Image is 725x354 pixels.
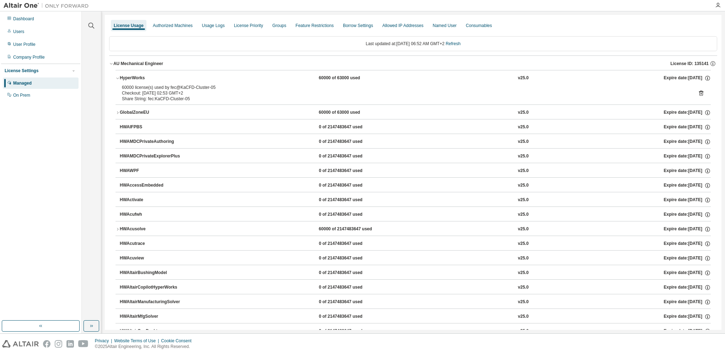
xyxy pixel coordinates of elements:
[664,139,711,145] div: Expire date: [DATE]
[518,270,528,276] div: v25.0
[95,338,114,344] div: Privacy
[13,16,34,22] div: Dashboard
[120,124,184,130] div: HWAIFPBS
[120,241,184,247] div: HWAcutrace
[664,299,711,305] div: Expire date: [DATE]
[319,313,383,320] div: 0 of 2147483647 used
[518,109,528,116] div: v25.0
[78,340,88,348] img: youtube.svg
[518,182,528,189] div: v25.0
[120,328,184,334] div: HWAltairOneDesktop
[5,68,38,74] div: License Settings
[116,221,711,237] button: HWAcusolve60000 of 2147483647 usedv25.0Expire date:[DATE]
[13,29,24,34] div: Users
[664,284,711,291] div: Expire date: [DATE]
[518,284,528,291] div: v25.0
[120,251,711,266] button: HWAcuview0 of 2147483647 usedv25.0Expire date:[DATE]
[120,207,711,222] button: HWAcufwh0 of 2147483647 usedv25.0Expire date:[DATE]
[518,124,528,130] div: v25.0
[120,309,711,324] button: HWAltairMfgSolver0 of 2147483647 usedv25.0Expire date:[DATE]
[120,270,184,276] div: HWAltairBushingModel
[518,153,528,160] div: v25.0
[664,255,711,262] div: Expire date: [DATE]
[113,61,163,66] div: AU Mechanical Engineer
[664,197,711,203] div: Expire date: [DATE]
[120,149,711,164] button: HWAMDCPrivateExplorerPlus0 of 2147483647 usedv25.0Expire date:[DATE]
[120,211,184,218] div: HWAcufwh
[518,197,528,203] div: v25.0
[319,255,383,262] div: 0 of 2147483647 used
[319,328,383,334] div: 0 of 2147483647 used
[120,280,711,295] button: HWAltairCopilotHyperWorks0 of 2147483647 usedv25.0Expire date:[DATE]
[433,23,456,28] div: Named User
[518,226,528,232] div: v25.0
[120,192,711,208] button: HWActivate0 of 2147483647 usedv25.0Expire date:[DATE]
[319,284,383,291] div: 0 of 2147483647 used
[120,75,184,81] div: HyperWorks
[122,96,687,102] div: Share String: fec:KaCFD-Cluster-05
[55,340,62,348] img: instagram.svg
[671,61,709,66] span: License ID: 135141
[664,124,711,130] div: Expire date: [DATE]
[120,284,184,291] div: HWAltairCopilotHyperWorks
[518,241,528,247] div: v25.0
[120,323,711,339] button: HWAltairOneDesktop0 of 2147483647 usedv25.0Expire date:[DATE]
[518,168,528,174] div: v25.0
[518,75,528,81] div: v25.0
[319,124,383,130] div: 0 of 2147483647 used
[319,299,383,305] div: 0 of 2147483647 used
[122,85,687,90] div: 60000 license(s) used by fec@KaCFD-Cluster-05
[319,197,383,203] div: 0 of 2147483647 used
[109,56,717,71] button: AU Mechanical EngineerLicense ID: 135141
[319,75,383,81] div: 60000 of 63000 used
[120,134,711,150] button: HWAMDCPrivateAuthoring0 of 2147483647 usedv25.0Expire date:[DATE]
[319,211,383,218] div: 0 of 2147483647 used
[664,75,711,81] div: Expire date: [DATE]
[319,153,383,160] div: 0 of 2147483647 used
[4,2,92,9] img: Altair One
[120,168,184,174] div: HWAWPF
[382,23,424,28] div: Allowed IP Addresses
[66,340,74,348] img: linkedin.svg
[664,168,711,174] div: Expire date: [DATE]
[95,344,196,350] p: © 2025 Altair Engineering, Inc. All Rights Reserved.
[122,90,687,96] div: Checkout: [DATE] 02:53 GMT+2
[319,139,383,145] div: 0 of 2147483647 used
[120,139,184,145] div: HWAMDCPrivateAuthoring
[319,270,383,276] div: 0 of 2147483647 used
[116,105,711,120] button: GlobalZoneEU60000 of 63000 usedv25.0Expire date:[DATE]
[120,313,184,320] div: HWAltairMfgSolver
[13,80,32,86] div: Managed
[664,241,711,247] div: Expire date: [DATE]
[120,153,184,160] div: HWAMDCPrivateExplorerPlus
[120,197,184,203] div: HWActivate
[120,182,184,189] div: HWAccessEmbedded
[664,313,711,320] div: Expire date: [DATE]
[13,92,30,98] div: On Prem
[446,41,461,46] a: Refresh
[664,270,711,276] div: Expire date: [DATE]
[518,328,528,334] div: v25.0
[518,299,528,305] div: v25.0
[120,163,711,179] button: HWAWPF0 of 2147483647 usedv25.0Expire date:[DATE]
[518,211,528,218] div: v25.0
[664,109,711,116] div: Expire date: [DATE]
[664,182,711,189] div: Expire date: [DATE]
[319,109,383,116] div: 60000 of 63000 used
[202,23,225,28] div: Usage Logs
[114,23,144,28] div: License Usage
[319,241,383,247] div: 0 of 2147483647 used
[343,23,373,28] div: Borrow Settings
[114,338,161,344] div: Website Terms of Use
[664,328,711,334] div: Expire date: [DATE]
[13,42,36,47] div: User Profile
[234,23,263,28] div: License Priority
[272,23,286,28] div: Groups
[518,139,528,145] div: v25.0
[13,54,45,60] div: Company Profile
[116,70,711,86] button: HyperWorks60000 of 63000 usedv25.0Expire date:[DATE]
[120,119,711,135] button: HWAIFPBS0 of 2147483647 usedv25.0Expire date:[DATE]
[153,23,193,28] div: Authorized Machines
[120,178,711,193] button: HWAccessEmbedded0 of 2147483647 usedv25.0Expire date:[DATE]
[120,294,711,310] button: HWAltairManufacturingSolver0 of 2147483647 usedv25.0Expire date:[DATE]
